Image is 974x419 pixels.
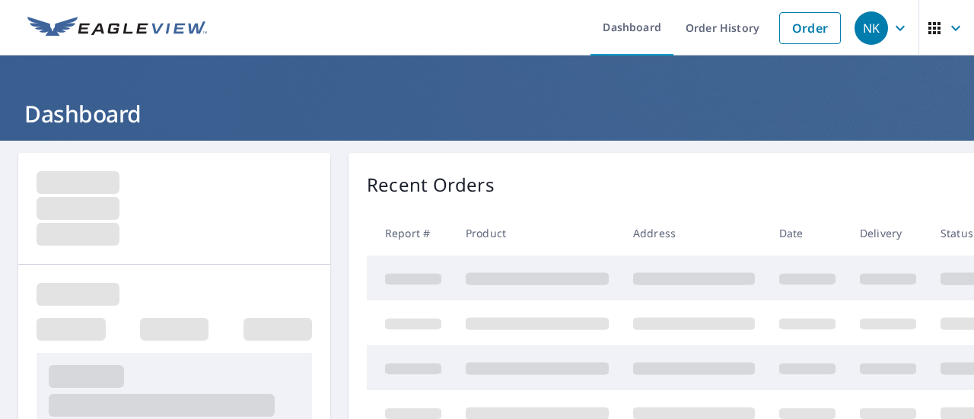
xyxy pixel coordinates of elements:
[454,211,621,256] th: Product
[848,211,928,256] th: Delivery
[767,211,848,256] th: Date
[855,11,888,45] div: NK
[367,211,454,256] th: Report #
[18,98,956,129] h1: Dashboard
[779,12,841,44] a: Order
[621,211,767,256] th: Address
[27,17,207,40] img: EV Logo
[367,171,495,198] p: Recent Orders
